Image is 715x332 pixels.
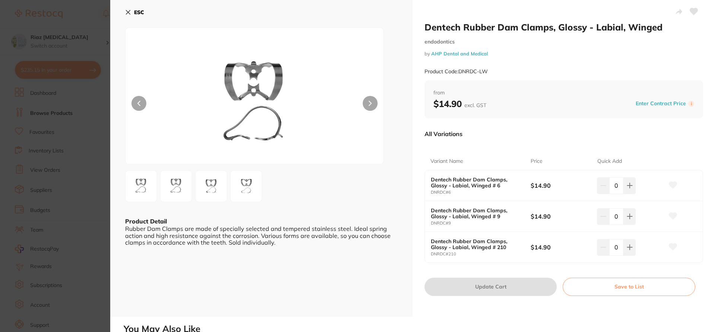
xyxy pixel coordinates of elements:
b: Dentech Rubber Dam Clamps, Glossy - Labial, Winged # 210 [431,238,521,250]
b: $14.90 [531,212,591,220]
h2: Dentech Rubber Dam Clamps, Glossy - Labial, Winged [425,22,703,33]
p: Quick Add [597,158,622,165]
small: DNRDC#210 [431,252,531,257]
img: MS1wbmctNjI2NDA [233,173,260,200]
b: $14.90 [433,98,486,109]
b: Dentech Rubber Dam Clamps, Glossy - Labial, Winged # 9 [431,207,521,219]
button: Save to List [563,278,695,296]
small: DNRDC#6 [431,190,531,195]
img: MS1wbmctNjI2Mzc [128,173,155,200]
a: AHP Dental and Medical [431,51,488,57]
button: Update Cart [425,278,557,296]
b: $14.90 [531,243,591,251]
small: endodontics [425,39,703,45]
p: Variant Name [430,158,463,165]
img: MS1wbmctNjI2Mzg [163,173,190,200]
b: ESC [134,9,144,16]
img: MS1wbmctNjI2Mzc [177,46,332,164]
span: excl. GST [464,102,486,109]
b: Product Detail [125,217,167,225]
button: Enter Contract Price [633,100,688,107]
b: Dentech Rubber Dam Clamps, Glossy - Labial, Winged # 6 [431,177,521,188]
img: MS1wbmctNjI2Mzk [198,173,225,200]
button: ESC [125,6,144,19]
b: $14.90 [531,181,591,190]
p: Price [531,158,543,165]
span: from [433,89,694,97]
p: All Variations [425,130,463,138]
small: by [425,51,703,57]
label: i [688,101,694,107]
small: DNRDC#9 [431,221,531,226]
div: Rubber Dam Clamps are made of specially selected and tempered stainless steel. Ideal spring actio... [125,225,398,246]
small: Product Code: DNRDC-LW [425,68,488,75]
